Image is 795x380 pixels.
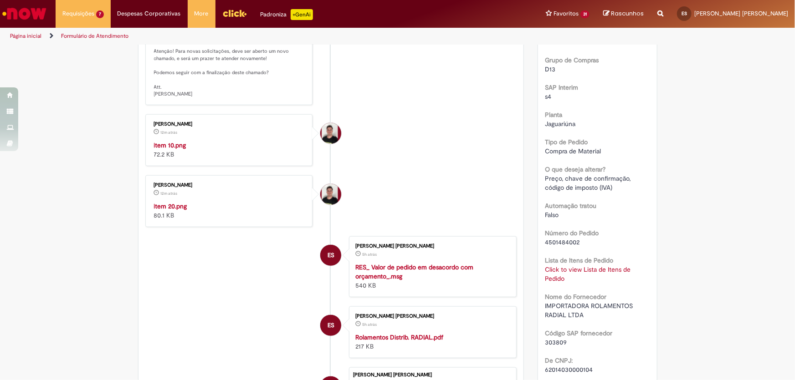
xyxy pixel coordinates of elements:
[694,10,788,17] span: [PERSON_NAME] [PERSON_NAME]
[545,229,599,237] b: Número do Pedido
[320,245,341,266] div: Erivan De Oliveira Zacarias Da Silva
[320,184,341,205] div: undefined Online
[545,256,613,264] b: Lista de Itens de Pedido
[195,9,209,18] span: More
[96,10,104,18] span: 7
[545,147,601,155] span: Compra de Material
[161,191,178,196] time: 30/09/2025 16:57:10
[545,356,573,365] b: De CNPJ:
[545,293,606,301] b: Nome do Fornecedor
[161,130,178,135] time: 30/09/2025 16:57:10
[118,9,181,18] span: Despesas Corporativas
[682,10,687,16] span: ES
[545,302,635,319] span: IMPORTADORA ROLAMENTOS RADIAL LTDA
[161,191,178,196] span: 12m atrás
[355,263,507,290] div: 540 KB
[154,202,306,220] div: 80.1 KB
[611,9,644,18] span: Rascunhos
[554,9,579,18] span: Favoritos
[355,314,507,319] div: [PERSON_NAME] [PERSON_NAME]
[362,322,377,327] span: 5h atrás
[545,120,575,128] span: Jaguariúna
[355,243,507,249] div: [PERSON_NAME] [PERSON_NAME]
[320,315,341,336] div: Erivan De Oliveira Zacarias Da Silva
[545,329,612,337] b: Código SAP fornecedor
[545,338,567,346] span: 303809
[61,32,128,40] a: Formulário de Atendimento
[545,38,555,46] span: N10
[7,28,523,45] ul: Trilhas de página
[355,263,473,280] a: RES_ Valor de pedido em desacordo com orçamento_.msg
[545,111,562,119] b: Planta
[161,130,178,135] span: 12m atrás
[1,5,48,23] img: ServiceNow
[154,202,187,210] a: item 20.png
[362,252,377,257] time: 30/09/2025 12:06:43
[62,9,94,18] span: Requisições
[222,6,247,20] img: click_logo_yellow_360x200.png
[320,123,341,144] div: undefined Online
[328,244,334,266] span: ES
[545,211,559,219] span: Falso
[154,141,306,159] div: 72.2 KB
[545,238,580,246] span: 4501484002
[545,265,631,283] a: Click to view Lista de Itens de Pedido
[261,9,313,20] div: Padroniza
[545,56,599,64] b: Grupo de Compras
[355,333,443,341] a: Rolamentos Distrib. RADIAL.pdf
[545,83,578,91] b: SAP Interim
[291,9,313,20] p: +GenAi
[545,65,555,73] span: D13
[154,141,186,149] a: item 10.png
[154,122,306,127] div: [PERSON_NAME]
[362,252,377,257] span: 5h atrás
[328,314,334,336] span: ES
[545,138,588,146] b: Tipo de Pedido
[603,10,644,18] a: Rascunhos
[545,92,551,101] span: s4
[355,333,507,351] div: 217 KB
[362,322,377,327] time: 30/09/2025 12:01:32
[154,182,306,188] div: [PERSON_NAME]
[580,10,590,18] span: 31
[545,365,593,374] span: 62014030000104
[545,174,632,192] span: Preço, chave de confirmação, código de imposto (IVA)
[545,202,596,210] b: Automação tratou
[545,165,605,173] b: O que deseja alterar?
[10,32,41,40] a: Página inicial
[353,372,512,378] div: [PERSON_NAME] [PERSON_NAME]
